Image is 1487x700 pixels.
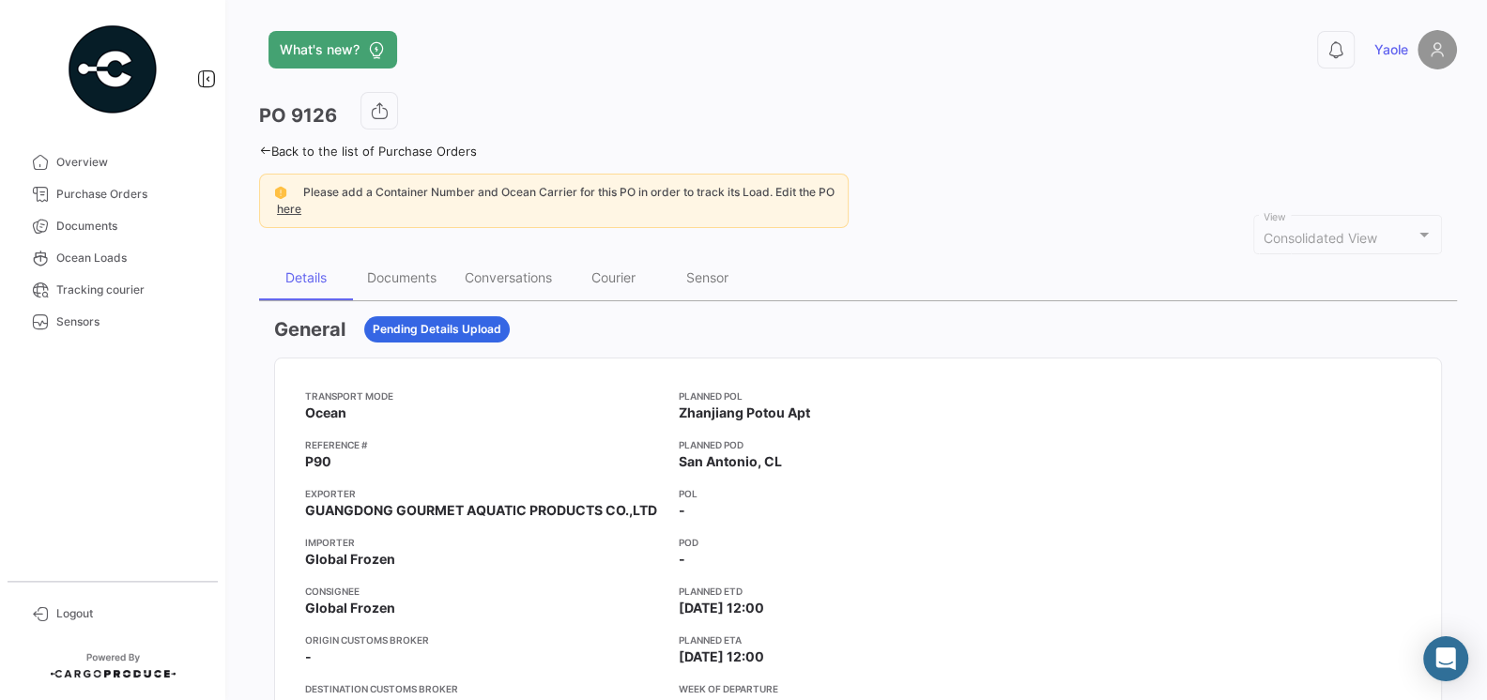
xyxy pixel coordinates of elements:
span: Consolidated View [1264,230,1377,246]
span: Yaole [1374,40,1408,59]
img: powered-by.png [66,23,160,116]
a: Sensors [15,306,210,338]
span: San Antonio, CL [679,452,782,471]
span: Overview [56,154,203,171]
app-card-info-title: Destination Customs Broker [305,681,664,696]
span: P90 [305,452,331,471]
a: Back to the list of Purchase Orders [259,144,477,159]
div: Sensor [686,269,728,285]
button: What's new? [268,31,397,68]
app-card-info-title: Reference # [305,437,664,452]
app-card-info-title: Planned ETD [679,584,1037,599]
span: [DATE] 12:00 [679,647,764,666]
span: Documents [56,218,203,235]
app-card-info-title: Week of departure [679,681,1037,696]
app-card-info-title: Planned POL [679,388,1037,403]
span: Global Frozen [305,550,395,569]
span: Ocean Loads [56,250,203,266]
span: Zhanjiang Potou Apt [679,403,810,422]
a: Ocean Loads [15,242,210,274]
app-card-info-title: POD [679,535,1037,550]
div: Documents [367,269,437,285]
span: Sensors [56,313,203,330]
app-card-info-title: Origin Customs Broker [305,632,664,647]
app-card-info-title: Consignee [305,584,664,599]
div: Courier [591,269,636,285]
span: Tracking courier [56,282,203,298]
h3: General [274,316,345,342]
img: placeholder-user.png [1418,30,1457,69]
app-card-info-title: Exporter [305,486,664,501]
div: Abrir Intercom Messenger [1423,636,1468,681]
span: Please add a Container Number and Ocean Carrier for this PO in order to track its Load. Edit the PO [303,185,835,199]
a: Tracking courier [15,274,210,306]
h3: PO 9126 [259,102,337,129]
a: here [273,202,305,216]
app-card-info-title: POL [679,486,1037,501]
span: Purchase Orders [56,186,203,203]
app-card-info-title: Planned ETA [679,632,1037,647]
span: What's new? [280,40,360,59]
a: Overview [15,146,210,178]
span: Ocean [305,403,346,422]
app-card-info-title: Transport mode [305,388,664,403]
app-card-info-title: Importer [305,535,664,550]
span: [DATE] 12:00 [679,599,764,617]
span: - [305,647,312,666]
span: Global Frozen [305,599,395,617]
a: Purchase Orders [15,178,210,210]
div: Conversations [465,269,552,285]
span: - [679,501,685,520]
span: GUANGDONG GOURMET AQUATIC PRODUCTS CO.,LTD [305,501,657,520]
app-card-info-title: Planned POD [679,437,1037,452]
span: Pending Details Upload [373,321,501,338]
a: Documents [15,210,210,242]
div: Details [285,269,327,285]
span: Logout [56,605,203,622]
span: - [679,550,685,569]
